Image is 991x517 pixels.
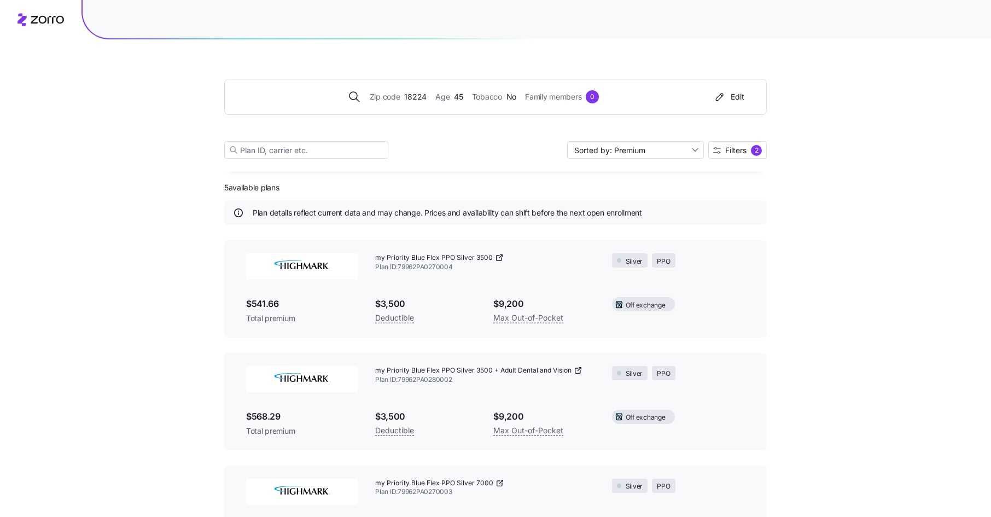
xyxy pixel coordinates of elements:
[626,257,643,267] span: Silver
[246,313,358,324] span: Total premium
[567,141,704,159] input: Sort by
[246,479,358,505] img: Highmark BlueCross BlueShield
[751,145,762,156] div: 2
[525,91,581,103] span: Family members
[375,487,594,497] span: Plan ID: 79962PA0270003
[375,263,594,272] span: Plan ID: 79962PA0270004
[375,311,414,324] span: Deductible
[493,424,563,437] span: Max Out-of-Pocket
[506,91,516,103] span: No
[586,90,599,103] div: 0
[375,375,594,385] span: Plan ID: 79962PA0280002
[657,369,670,379] span: PPO
[375,297,476,311] span: $3,500
[375,410,476,423] span: $3,500
[375,366,572,375] span: my Priority Blue Flex PPO Silver 3500 + Adult Dental and Vision
[370,91,400,103] span: Zip code
[493,410,594,423] span: $9,200
[626,413,666,423] span: Off exchange
[454,91,463,103] span: 45
[472,91,502,103] span: Tobacco
[713,91,744,102] div: Edit
[435,91,450,103] span: Age
[708,141,767,159] button: Filters2
[725,147,747,154] span: Filters
[626,481,643,492] span: Silver
[246,410,358,423] span: $568.29
[626,369,643,379] span: Silver
[493,297,594,311] span: $9,200
[246,366,358,392] img: Highmark BlueCross BlueShield
[657,257,670,267] span: PPO
[375,479,493,488] span: my Priority Blue Flex PPO Silver 7000
[375,253,493,263] span: my Priority Blue Flex PPO Silver 3500
[246,253,358,280] img: Highmark BlueCross BlueShield
[493,311,563,324] span: Max Out-of-Pocket
[246,426,358,437] span: Total premium
[224,141,388,159] input: Plan ID, carrier etc.
[626,300,666,311] span: Off exchange
[253,207,642,218] span: Plan details reflect current data and may change. Prices and availability can shift before the ne...
[404,91,427,103] span: 18224
[246,297,358,311] span: $541.66
[709,88,749,106] button: Edit
[224,182,279,193] span: 5 available plans
[657,481,670,492] span: PPO
[375,424,414,437] span: Deductible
